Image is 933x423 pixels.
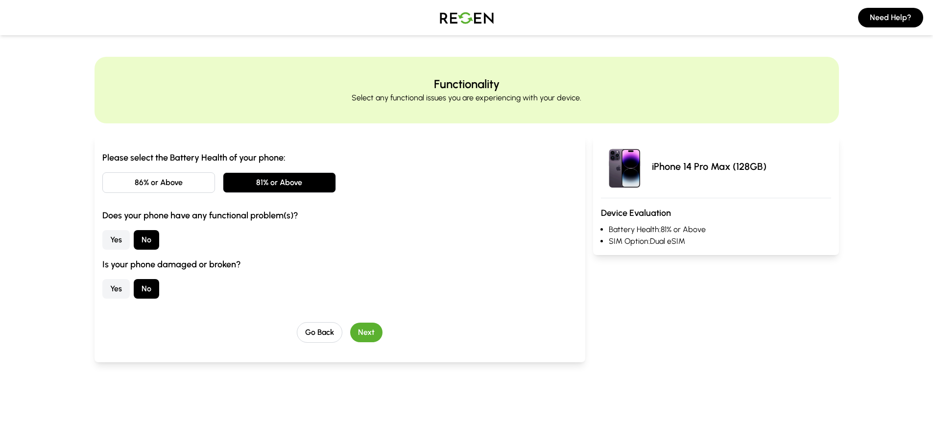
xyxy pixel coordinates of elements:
button: Yes [102,230,130,250]
button: No [134,230,159,250]
p: iPhone 14 Pro Max (128GB) [652,160,766,173]
h3: Is your phone damaged or broken? [102,258,578,271]
button: 81% or Above [223,172,336,193]
h3: Device Evaluation [601,206,831,220]
h2: Functionality [434,76,500,92]
button: Next [350,323,383,342]
button: No [134,279,159,299]
h3: Does your phone have any functional problem(s)? [102,209,578,222]
img: Logo [432,4,501,31]
button: 86% or Above [102,172,215,193]
button: Go Back [297,322,342,343]
p: Select any functional issues you are experiencing with your device. [352,92,581,104]
button: Need Help? [858,8,923,27]
li: SIM Option: Dual eSIM [609,235,831,247]
button: Yes [102,279,130,299]
li: Battery Health: 81% or Above [609,224,831,235]
h3: Please select the Battery Health of your phone: [102,151,578,164]
img: iPhone 14 Pro Max [601,143,648,190]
